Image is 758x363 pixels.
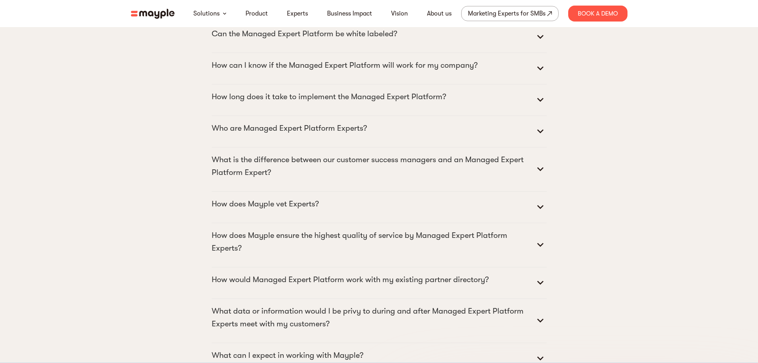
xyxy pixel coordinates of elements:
[212,59,547,78] summary: How can I know if the Managed Expert Platform will work for my company?
[568,6,627,22] div: Book A Demo
[212,27,397,40] p: Can the Managed Expert Platform be white labeled?
[212,122,367,135] p: Who are Managed Expert Platform Experts?
[212,90,547,110] summary: How long does it take to implement the Managed Expert Platform?
[212,153,534,179] p: What is the difference between our customer success managers and an Managed Expert Platform Expert?
[212,59,477,72] p: How can I know if the Managed Expert Platform will work for my company?
[212,198,319,210] p: How does Mayple vet Experts?
[212,229,534,255] p: How does Mayple ensure the highest quality of service by Managed Expert Platform Experts?
[427,9,452,18] a: About us
[212,153,547,185] summary: What is the difference between our customer success managers and an Managed Expert Platform Expert?
[212,305,547,337] summary: What data or information would I be privy to during and after Managed Expert Platform Experts mee...
[391,9,408,18] a: Vision
[246,9,268,18] a: Product
[212,122,547,141] summary: Who are Managed Expert Platform Experts?
[461,6,559,21] a: Marketing Experts for SMBs
[287,9,308,18] a: Experts
[212,229,547,261] summary: How does Mayple ensure the highest quality of service by Managed Expert Platform Experts?
[212,349,363,362] p: What can I expect in working with Mayple?
[212,198,547,217] summary: How does Mayple vet Experts?
[468,8,546,19] div: Marketing Experts for SMBs
[327,9,372,18] a: Business Impact
[212,305,534,330] p: What data or information would I be privy to during and after Managed Expert Platform Experts mee...
[223,12,226,15] img: arrow-down
[212,273,547,292] summary: How would Managed Expert Platform work with my existing partner directory?
[131,9,175,19] img: mayple-logo
[193,9,220,18] a: Solutions
[212,90,446,103] p: How long does it take to implement the Managed Expert Platform?
[212,273,489,286] p: How would Managed Expert Platform work with my existing partner directory?
[212,27,547,47] summary: Can the Managed Expert Platform be white labeled?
